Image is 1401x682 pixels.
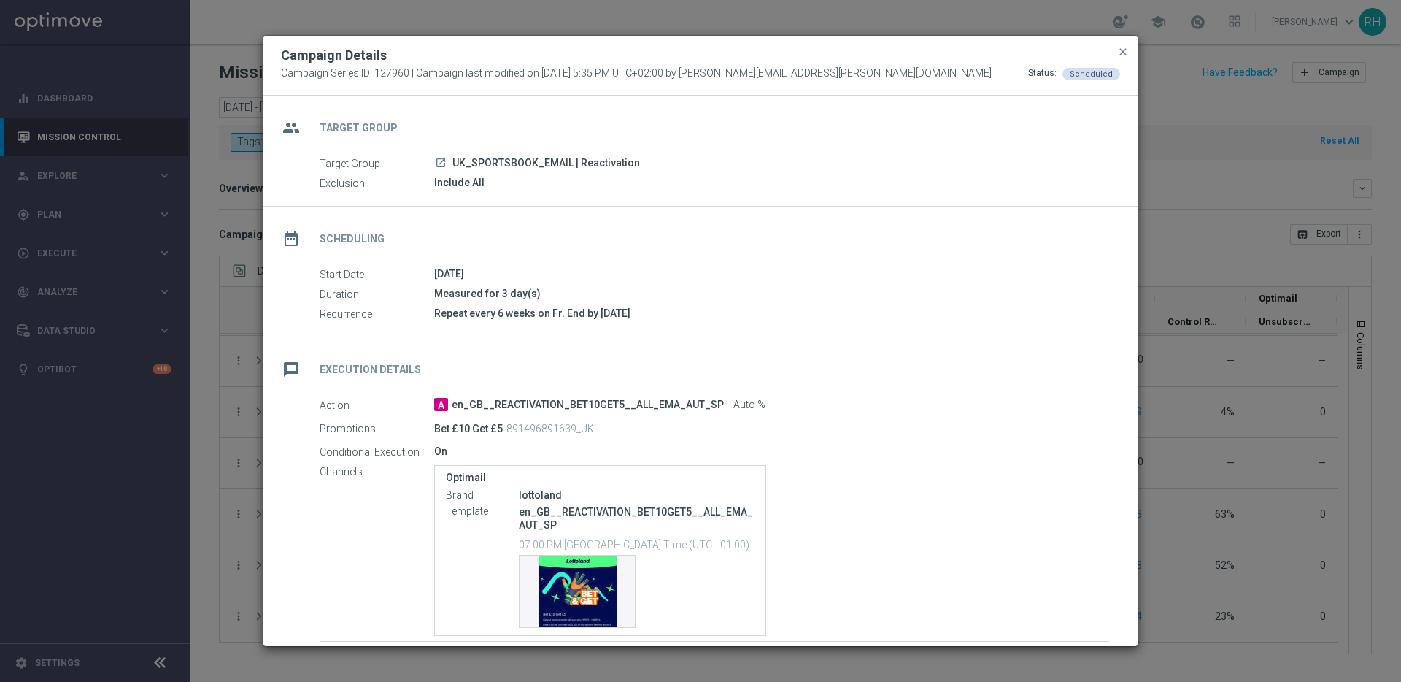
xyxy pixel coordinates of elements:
div: Status: [1028,67,1057,80]
a: launch [434,157,447,170]
span: Scheduled [1070,69,1113,79]
label: Action [320,399,434,412]
span: Campaign Series ID: 127960 | Campaign last modified on [DATE] 5:35 PM UTC+02:00 by [PERSON_NAME][... [281,67,992,80]
label: Target Group [320,157,434,170]
label: Brand [446,489,519,502]
span: en_GB__REACTIVATION_BET10GET5__ALL_EMA_AUT_SP [452,399,724,412]
h2: Target Group [320,121,398,135]
i: message [278,356,304,383]
div: Include All [434,175,1109,190]
label: Exclusion [320,177,434,190]
span: Auto % [733,399,765,412]
label: Start Date [320,268,434,281]
h2: Scheduling [320,232,385,246]
h2: Campaign Details [281,47,387,64]
div: [DATE] [434,267,1109,281]
p: en_GB__REACTIVATION_BET10GET5__ALL_EMA_AUT_SP [519,505,754,532]
i: date_range [278,226,304,252]
span: A [434,398,448,411]
i: launch [435,157,447,169]
div: Measured for 3 day(s) [434,286,1109,301]
label: Recurrence [320,307,434,321]
span: UK_SPORTSBOOK_EMAIL | Reactivation [452,157,640,170]
label: Duration [320,288,434,301]
label: Optimail [446,472,754,484]
p: 891496891639_UK [506,422,594,435]
h2: Execution Details [320,363,421,377]
div: Repeat every 6 weeks on Fr. End by [DATE] [434,306,1109,321]
label: Channels [320,465,434,478]
p: Bet £10 Get £5 [434,422,503,435]
label: Template [446,505,519,518]
span: close [1117,46,1129,58]
label: Promotions [320,422,434,435]
i: group [278,115,304,141]
label: Conditional Execution [320,445,434,459]
div: lottoland [519,488,754,502]
p: 07:00 PM [GEOGRAPHIC_DATA] Time (UTC +01:00) [519,537,754,551]
div: On [434,444,1109,459]
colored-tag: Scheduled [1062,67,1120,79]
